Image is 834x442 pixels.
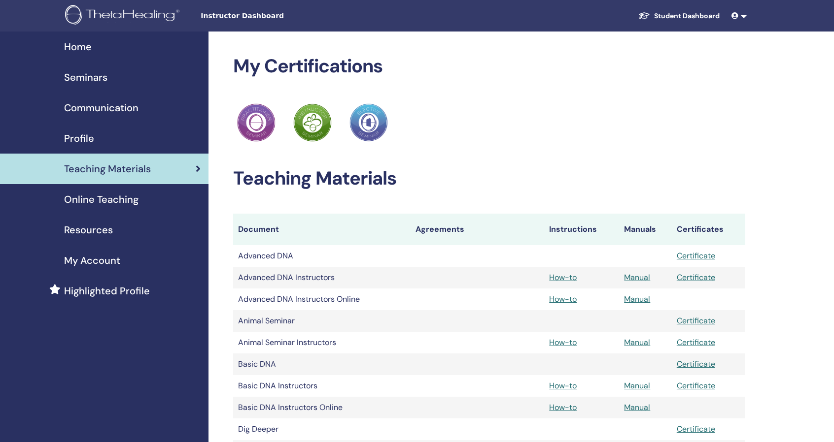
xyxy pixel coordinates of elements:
td: Dig Deeper [233,418,411,440]
span: Teaching Materials [64,161,151,176]
a: Manual [624,337,650,347]
th: Document [233,214,411,245]
a: Certificate [677,316,715,326]
td: Animal Seminar Instructors [233,332,411,353]
a: Manual [624,402,650,412]
span: Profile [64,131,94,146]
span: Online Teaching [64,192,139,207]
td: Basic DNA [233,353,411,375]
a: Certificate [677,424,715,434]
img: graduation-cap-white.svg [638,11,650,20]
a: How-to [549,380,577,391]
a: How-to [549,294,577,304]
td: Advanced DNA [233,245,411,267]
span: Highlighted Profile [64,284,150,298]
img: logo.png [65,5,183,27]
span: Seminars [64,70,107,85]
td: Basic DNA Instructors [233,375,411,397]
span: Resources [64,222,113,237]
a: Certificate [677,272,715,283]
a: How-to [549,272,577,283]
span: My Account [64,253,120,268]
span: Instructor Dashboard [201,11,348,21]
th: Certificates [672,214,745,245]
a: Manual [624,294,650,304]
a: How-to [549,402,577,412]
img: Practitioner [349,103,388,142]
td: Advanced DNA Instructors Online [233,288,411,310]
a: Manual [624,272,650,283]
td: Animal Seminar [233,310,411,332]
span: Communication [64,100,139,115]
a: How-to [549,337,577,347]
td: Advanced DNA Instructors [233,267,411,288]
img: Practitioner [293,103,332,142]
a: Certificate [677,251,715,261]
th: Manuals [619,214,672,245]
img: Practitioner [237,103,276,142]
a: Student Dashboard [630,7,728,25]
a: Certificate [677,337,715,347]
a: Manual [624,380,650,391]
td: Basic DNA Instructors Online [233,397,411,418]
h2: My Certifications [233,55,745,78]
a: Certificate [677,380,715,391]
a: Certificate [677,359,715,369]
th: Agreements [411,214,544,245]
span: Home [64,39,92,54]
h2: Teaching Materials [233,167,745,190]
th: Instructions [544,214,619,245]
